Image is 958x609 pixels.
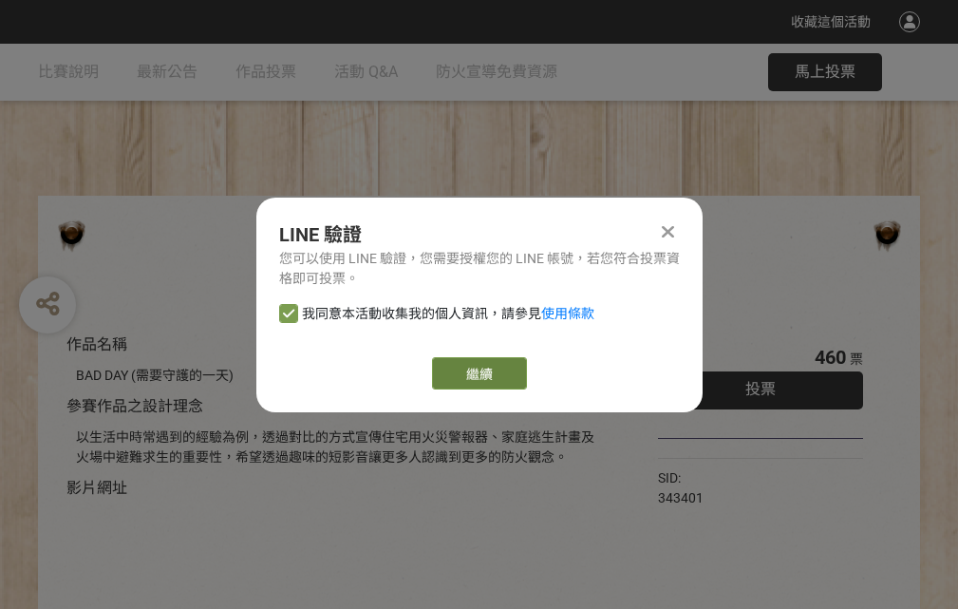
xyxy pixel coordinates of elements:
iframe: Facebook Share [708,468,803,487]
a: 最新公告 [137,44,197,101]
span: 比賽說明 [38,63,99,81]
span: 作品名稱 [66,335,127,353]
div: LINE 驗證 [279,220,680,249]
span: 活動 Q&A [334,63,398,81]
span: SID: 343401 [658,470,704,505]
a: 繼續 [432,357,527,390]
span: 我同意本活動收集我的個人資訊，請參見 [302,304,594,324]
span: 最新公告 [137,63,197,81]
div: 您可以使用 LINE 驗證，您需要授權您的 LINE 帳號，若您符合投票資格即可投票。 [279,249,680,289]
a: 防火宣導免費資源 [436,44,557,101]
a: 作品投票 [235,44,296,101]
a: 使用條款 [541,306,594,321]
button: 馬上投票 [768,53,882,91]
span: 票 [850,352,863,367]
a: 比賽說明 [38,44,99,101]
span: 影片網址 [66,479,127,497]
div: BAD DAY (需要守護的一天) [76,366,601,386]
span: 防火宣導免費資源 [436,63,557,81]
span: 馬上投票 [795,63,855,81]
div: 以生活中時常遇到的經驗為例，透過對比的方式宣傳住宅用火災警報器、家庭逃生計畫及火場中避難求生的重要性，希望透過趣味的短影音讓更多人認識到更多的防火觀念。 [76,428,601,467]
span: 460 [815,346,846,369]
a: 活動 Q&A [334,44,398,101]
span: 作品投票 [235,63,296,81]
span: 參賽作品之設計理念 [66,397,203,415]
span: 收藏這個活動 [791,14,871,29]
span: 投票 [745,380,776,398]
